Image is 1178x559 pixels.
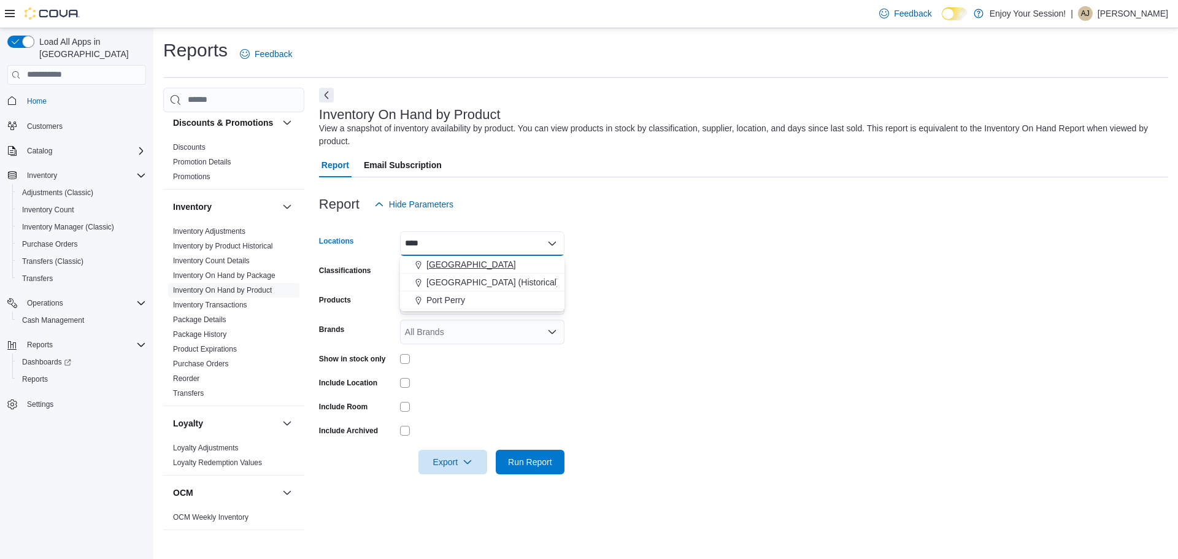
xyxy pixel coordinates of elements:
[12,253,151,270] button: Transfers (Classic)
[400,256,564,274] button: [GEOGRAPHIC_DATA]
[280,115,294,130] button: Discounts & Promotions
[12,184,151,201] button: Adjustments (Classic)
[163,441,304,475] div: Loyalty
[173,360,229,368] a: Purchase Orders
[173,256,250,266] span: Inventory Count Details
[17,355,76,369] a: Dashboards
[17,313,146,328] span: Cash Management
[27,171,57,180] span: Inventory
[319,122,1162,148] div: View a snapshot of inventory availability by product. You can view products in stock by classific...
[280,199,294,214] button: Inventory
[22,222,114,232] span: Inventory Manager (Classic)
[163,224,304,406] div: Inventory
[22,188,93,198] span: Adjustments (Classic)
[173,201,277,213] button: Inventory
[173,226,245,236] span: Inventory Adjustments
[17,254,88,269] a: Transfers (Classic)
[173,241,273,251] span: Inventory by Product Historical
[173,143,206,152] a: Discounts
[173,389,204,398] a: Transfers
[163,140,304,189] div: Discounts & Promotions
[17,220,119,234] a: Inventory Manager (Classic)
[173,315,226,325] span: Package Details
[173,242,273,250] a: Inventory by Product Historical
[2,92,151,110] button: Home
[173,344,237,354] span: Product Expirations
[173,374,199,383] a: Reorder
[17,220,146,234] span: Inventory Manager (Classic)
[22,239,78,249] span: Purchase Orders
[173,301,247,309] a: Inventory Transactions
[874,1,936,26] a: Feedback
[7,87,146,445] nav: Complex example
[22,168,146,183] span: Inventory
[12,312,151,329] button: Cash Management
[400,274,564,291] button: [GEOGRAPHIC_DATA] (Historical)
[173,330,226,339] a: Package History
[173,117,277,129] button: Discounts & Promotions
[173,227,245,236] a: Inventory Adjustments
[163,510,304,530] div: OCM
[173,142,206,152] span: Discounts
[235,42,297,66] a: Feedback
[173,374,199,384] span: Reorder
[27,399,53,409] span: Settings
[12,371,151,388] button: Reports
[319,107,501,122] h3: Inventory On Hand by Product
[22,168,62,183] button: Inventory
[369,192,458,217] button: Hide Parameters
[22,337,146,352] span: Reports
[547,327,557,337] button: Open list of options
[321,153,349,177] span: Report
[17,271,58,286] a: Transfers
[319,295,351,305] label: Products
[319,197,360,212] h3: Report
[418,450,487,474] button: Export
[255,48,292,60] span: Feedback
[22,374,48,384] span: Reports
[426,258,516,271] span: [GEOGRAPHIC_DATA]
[22,256,83,266] span: Transfers (Classic)
[27,340,53,350] span: Reports
[22,119,67,134] a: Customers
[12,201,151,218] button: Inventory Count
[280,485,294,500] button: OCM
[17,237,146,252] span: Purchase Orders
[547,239,557,249] button: Close list of options
[942,7,968,20] input: Dark Mode
[389,198,453,210] span: Hide Parameters
[426,450,480,474] span: Export
[2,395,151,413] button: Settings
[319,266,371,276] label: Classifications
[173,256,250,265] a: Inventory Count Details
[173,271,275,280] span: Inventory On Hand by Package
[400,256,564,309] div: Choose from the following options
[1078,6,1093,21] div: Aleshia Jennings
[319,378,377,388] label: Include Location
[27,121,63,131] span: Customers
[173,286,272,295] a: Inventory On Hand by Product
[17,372,146,387] span: Reports
[173,512,248,522] span: OCM Weekly Inventory
[173,157,231,167] span: Promotion Details
[2,117,151,135] button: Customers
[17,237,83,252] a: Purchase Orders
[17,185,146,200] span: Adjustments (Classic)
[894,7,931,20] span: Feedback
[173,458,262,467] a: Loyalty Redemption Values
[22,144,57,158] button: Catalog
[280,416,294,431] button: Loyalty
[17,254,146,269] span: Transfers (Classic)
[17,202,79,217] a: Inventory Count
[426,276,560,288] span: [GEOGRAPHIC_DATA] (Historical)
[173,388,204,398] span: Transfers
[319,88,334,102] button: Next
[22,397,58,412] a: Settings
[25,7,80,20] img: Cova
[12,236,151,253] button: Purchase Orders
[34,36,146,60] span: Load All Apps in [GEOGRAPHIC_DATA]
[173,444,239,452] a: Loyalty Adjustments
[12,218,151,236] button: Inventory Manager (Classic)
[12,270,151,287] button: Transfers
